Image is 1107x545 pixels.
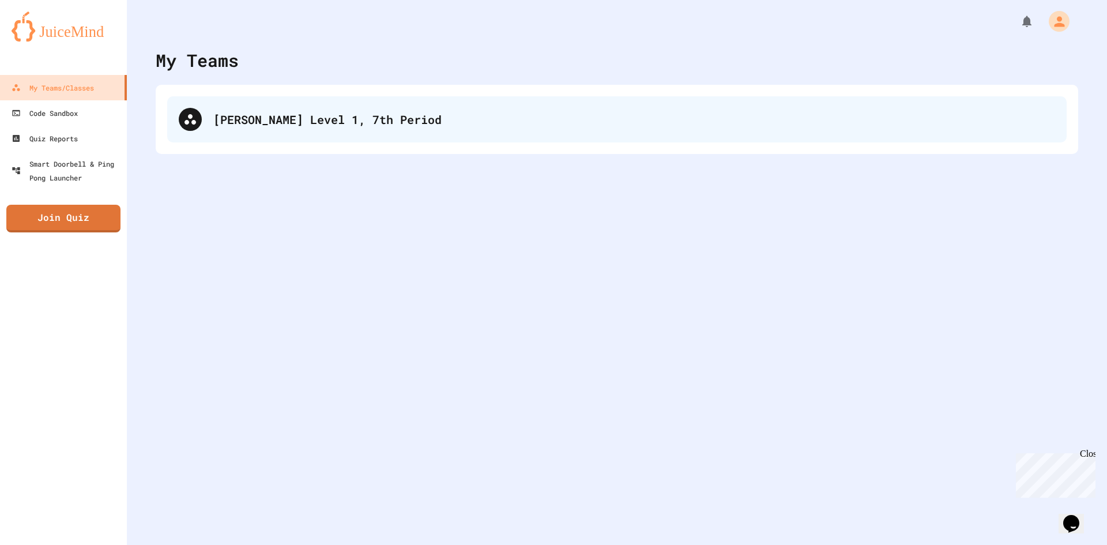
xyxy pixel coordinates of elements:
div: Quiz Reports [12,131,78,145]
iframe: chat widget [1011,449,1095,498]
div: Smart Doorbell & Ping Pong Launcher [12,157,122,185]
img: logo-orange.svg [12,12,115,42]
a: Join Quiz [6,205,121,232]
div: [PERSON_NAME] Level 1, 7th Period [167,96,1067,142]
div: My Teams/Classes [12,81,94,95]
div: My Teams [156,47,239,73]
div: My Notifications [999,12,1037,31]
div: Chat with us now!Close [5,5,80,73]
div: Code Sandbox [12,106,78,120]
iframe: chat widget [1059,499,1095,533]
div: [PERSON_NAME] Level 1, 7th Period [213,111,1055,128]
div: My Account [1037,8,1072,35]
